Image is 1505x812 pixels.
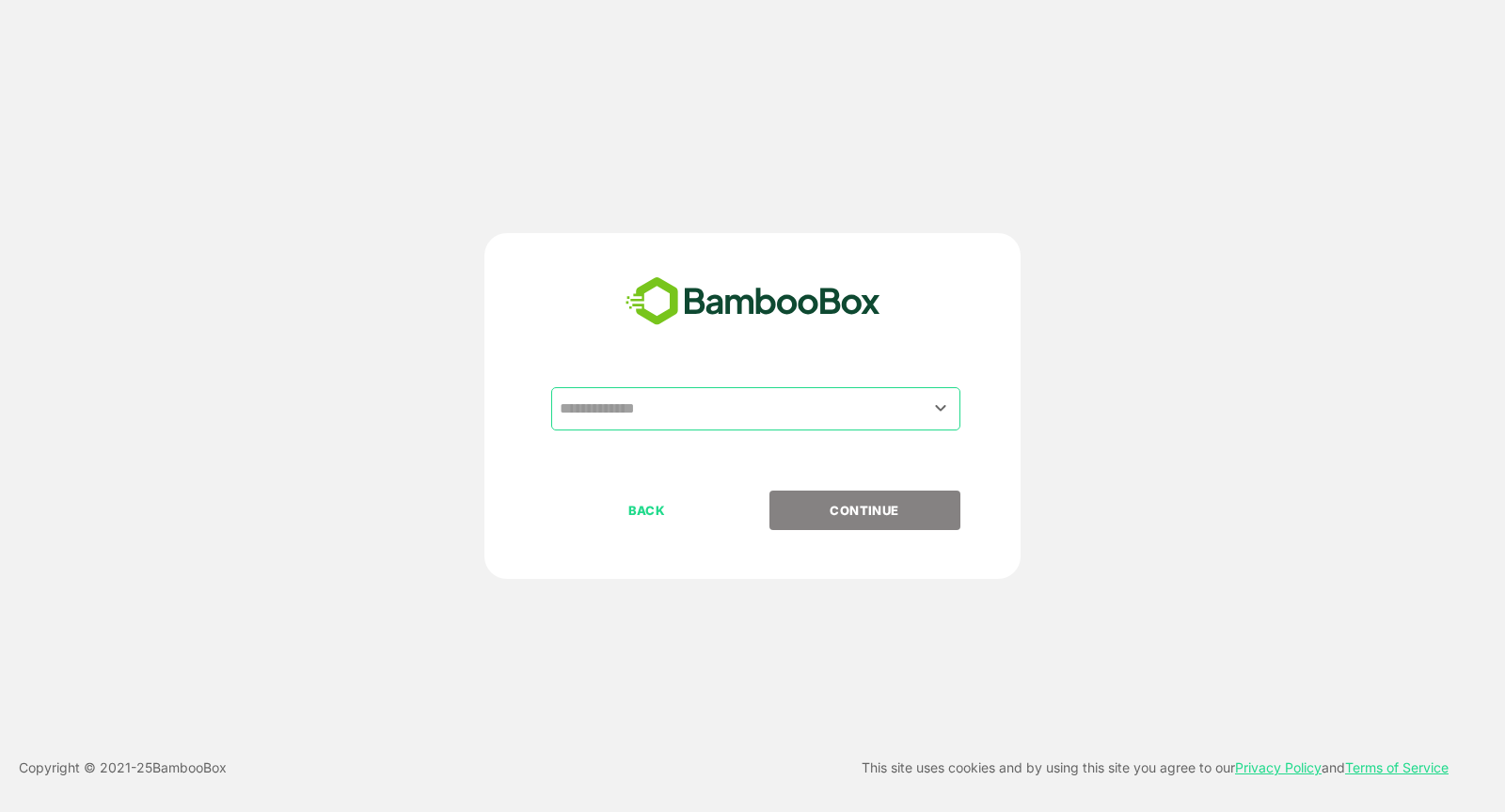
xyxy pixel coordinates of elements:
button: CONTINUE [769,491,960,530]
a: Privacy Policy [1235,759,1322,775]
button: BACK [551,491,742,530]
p: Copyright © 2021- 25 BambooBox [19,757,227,779]
p: CONTINUE [770,500,958,521]
p: This site uses cookies and by using this site you agree to our and [862,757,1449,779]
a: Terms of Service [1345,759,1449,775]
button: Open [928,396,954,421]
p: BACK [553,500,741,521]
img: bamboobox [615,271,891,333]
